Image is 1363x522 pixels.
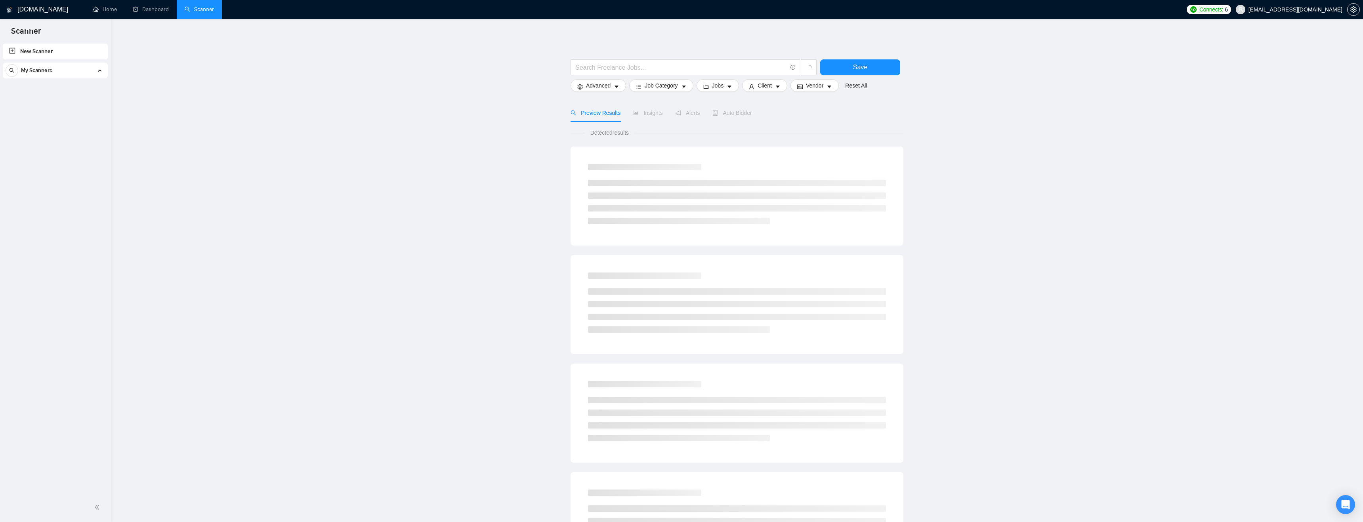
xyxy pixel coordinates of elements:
span: folder [703,84,709,90]
span: Alerts [676,110,700,116]
li: New Scanner [3,44,108,59]
button: userClientcaret-down [742,79,787,92]
button: search [6,64,18,77]
span: Job Category [645,81,678,90]
span: robot [712,110,718,116]
span: Advanced [586,81,611,90]
span: caret-down [827,84,832,90]
a: Reset All [845,81,867,90]
input: Search Freelance Jobs... [575,63,787,72]
span: Preview Results [571,110,620,116]
span: setting [577,84,583,90]
span: Connects: [1199,5,1223,14]
span: caret-down [727,84,732,90]
span: info-circle [790,65,796,70]
span: loading [805,65,812,72]
span: setting [1348,6,1359,13]
button: setting [1347,3,1360,16]
a: homeHome [93,6,117,13]
a: setting [1347,6,1360,13]
img: logo [7,4,12,16]
img: upwork-logo.png [1190,6,1197,13]
li: My Scanners [3,63,108,82]
button: Save [820,59,900,75]
span: user [749,84,754,90]
span: Client [758,81,772,90]
span: Auto Bidder [712,110,752,116]
span: Jobs [712,81,724,90]
a: dashboardDashboard [133,6,169,13]
button: idcardVendorcaret-down [790,79,839,92]
span: Insights [633,110,662,116]
span: search [571,110,576,116]
span: caret-down [614,84,619,90]
span: 6 [1225,5,1228,14]
span: Detected results [585,128,634,137]
button: barsJob Categorycaret-down [629,79,693,92]
span: caret-down [681,84,687,90]
button: folderJobscaret-down [697,79,739,92]
span: bars [636,84,641,90]
a: New Scanner [9,44,101,59]
a: searchScanner [185,6,214,13]
span: My Scanners [21,63,52,78]
span: caret-down [775,84,781,90]
span: Save [853,62,867,72]
span: Scanner [5,25,47,42]
span: area-chart [633,110,639,116]
span: double-left [94,503,102,511]
span: user [1238,7,1243,12]
span: search [6,68,18,73]
div: Open Intercom Messenger [1336,495,1355,514]
span: notification [676,110,681,116]
span: Vendor [806,81,823,90]
span: idcard [797,84,803,90]
button: settingAdvancedcaret-down [571,79,626,92]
